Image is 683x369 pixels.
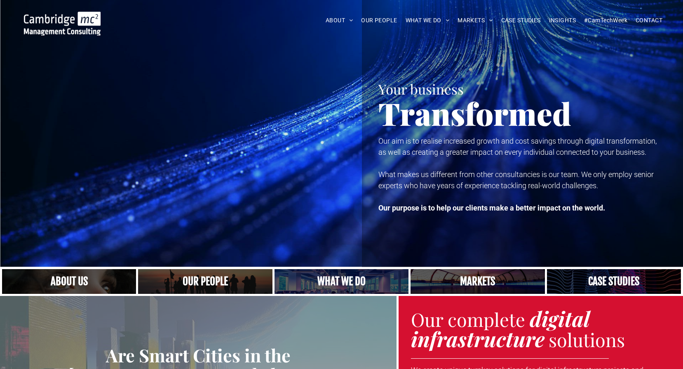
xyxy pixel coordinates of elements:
a: INSIGHTS [545,14,580,27]
span: Our aim is to realise increased growth and cost savings through digital transformation, as well a... [378,137,657,156]
a: MARKETS [453,14,497,27]
a: Close up of woman's face, centered on her eyes [2,269,136,294]
strong: infrastructure [411,325,545,352]
a: #CamTechWeek [580,14,631,27]
strong: digital [530,305,590,332]
span: Your business [378,80,464,98]
img: Cambridge MC Logo [24,12,101,35]
a: WHAT WE DO [401,14,454,27]
span: Our complete [411,307,525,331]
a: A yoga teacher lifting his whole body off the ground in the peacock pose [275,269,408,294]
a: CONTACT [631,14,667,27]
strong: Our purpose is to help our clients make a better impact on the world. [378,203,605,212]
span: Transformed [378,92,571,134]
a: A crowd in silhouette at sunset, on a rise or lookout point [138,269,272,294]
span: solutions [549,327,625,352]
a: CASE STUDIES [497,14,545,27]
span: What makes us different from other consultancies is our team. We only employ senior experts who h... [378,170,654,190]
a: OUR PEOPLE [357,14,401,27]
a: ABOUT [322,14,357,27]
